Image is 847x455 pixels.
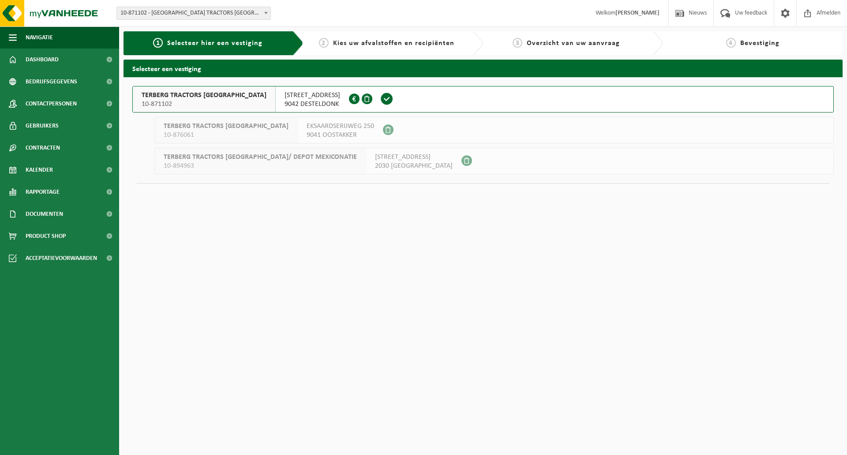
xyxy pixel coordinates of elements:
[615,10,660,16] strong: [PERSON_NAME]
[124,60,843,77] h2: Selecteer een vestiging
[167,40,262,47] span: Selecteer hier een vestiging
[26,159,53,181] span: Kalender
[142,91,266,100] span: TERBERG TRACTORS [GEOGRAPHIC_DATA]
[285,91,340,100] span: [STREET_ADDRESS]
[513,38,522,48] span: 3
[26,225,66,247] span: Product Shop
[164,122,289,131] span: TERBERG TRACTORS [GEOGRAPHIC_DATA]
[26,71,77,93] span: Bedrijfsgegevens
[116,7,271,20] span: 10-871102 - TERBERG TRACTORS BELGIUM - DESTELDONK
[333,40,454,47] span: Kies uw afvalstoffen en recipiënten
[527,40,620,47] span: Overzicht van uw aanvraag
[164,162,357,170] span: 10-894963
[319,38,329,48] span: 2
[26,203,63,225] span: Documenten
[375,153,453,162] span: [STREET_ADDRESS]
[132,86,834,113] button: TERBERG TRACTORS [GEOGRAPHIC_DATA] 10-871102 [STREET_ADDRESS]9042 DESTELDONK
[164,131,289,139] span: 10-876061
[26,137,60,159] span: Contracten
[153,38,163,48] span: 1
[726,38,736,48] span: 4
[142,100,266,109] span: 10-871102
[740,40,780,47] span: Bevestiging
[117,7,270,19] span: 10-871102 - TERBERG TRACTORS BELGIUM - DESTELDONK
[307,122,374,131] span: EKSAARDSERIJWEG 250
[26,115,59,137] span: Gebruikers
[307,131,374,139] span: 9041 OOSTAKKER
[26,247,97,269] span: Acceptatievoorwaarden
[285,100,340,109] span: 9042 DESTELDONK
[26,181,60,203] span: Rapportage
[164,153,357,162] span: TERBERG TRACTORS [GEOGRAPHIC_DATA]/ DEPOT MEXICONATIE
[26,93,77,115] span: Contactpersonen
[26,26,53,49] span: Navigatie
[375,162,453,170] span: 2030 [GEOGRAPHIC_DATA]
[26,49,59,71] span: Dashboard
